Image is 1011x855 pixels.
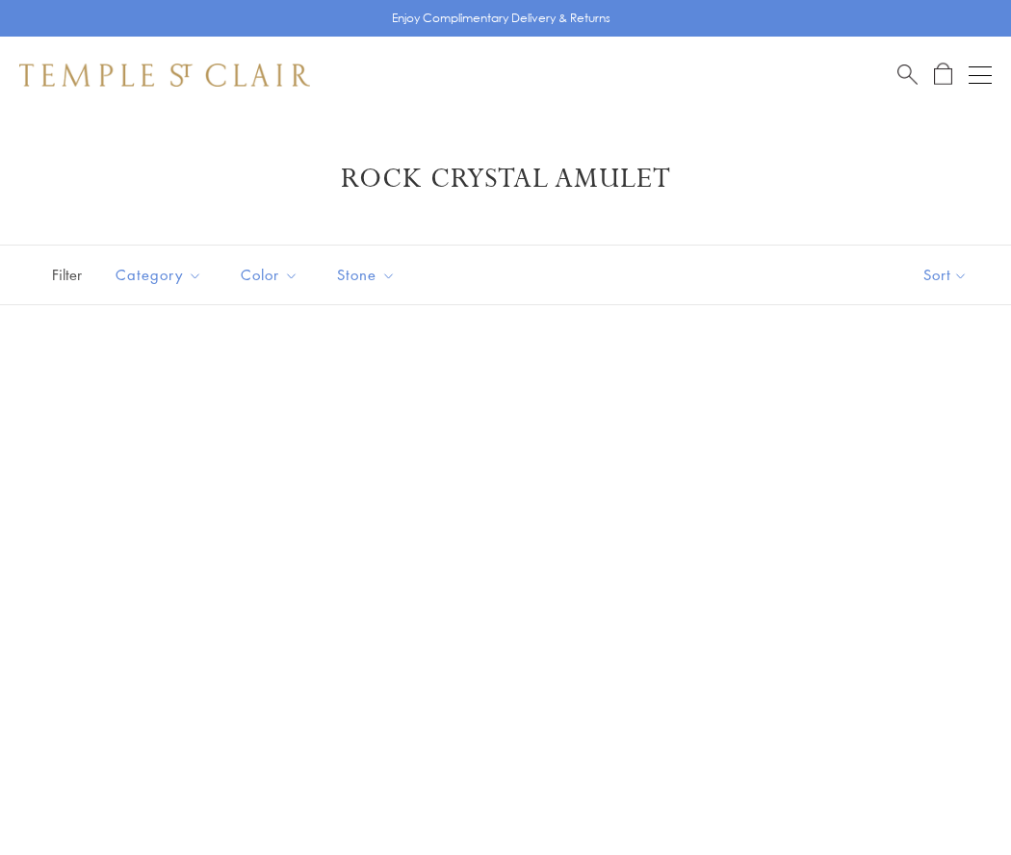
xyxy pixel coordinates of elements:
[323,253,410,297] button: Stone
[969,64,992,87] button: Open navigation
[897,63,918,87] a: Search
[327,263,410,287] span: Stone
[48,162,963,196] h1: Rock Crystal Amulet
[231,263,313,287] span: Color
[101,253,217,297] button: Category
[880,246,1011,304] button: Show sort by
[934,63,952,87] a: Open Shopping Bag
[106,263,217,287] span: Category
[19,64,310,87] img: Temple St. Clair
[226,253,313,297] button: Color
[392,9,610,28] p: Enjoy Complimentary Delivery & Returns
